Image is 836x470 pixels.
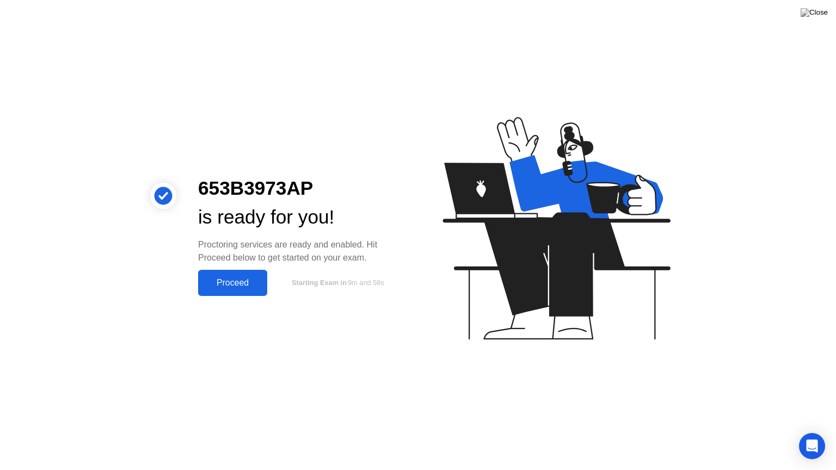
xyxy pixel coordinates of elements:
[348,279,384,287] span: 9m and 58s
[273,273,401,293] button: Starting Exam in9m and 58s
[198,203,401,232] div: is ready for you!
[799,433,825,459] div: Open Intercom Messenger
[801,8,828,17] img: Close
[198,174,401,203] div: 653B3973AP
[201,278,264,288] div: Proceed
[198,270,267,296] button: Proceed
[198,238,401,264] div: Proctoring services are ready and enabled. Hit Proceed below to get started on your exam.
